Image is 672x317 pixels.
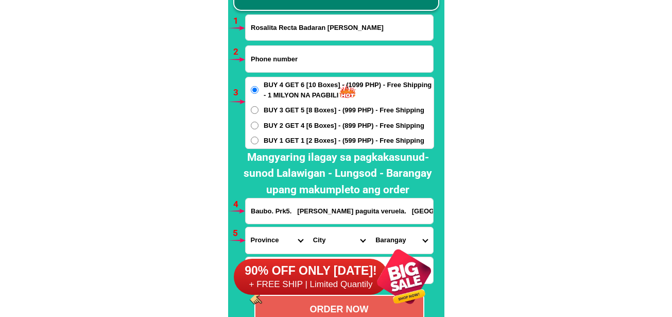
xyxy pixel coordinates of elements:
[264,105,424,115] span: BUY 3 GET 5 [8 Boxes] - (999 PHP) - Free Shipping
[233,45,245,59] h6: 2
[246,198,433,224] input: Input address
[308,227,370,254] select: Select district
[370,227,433,254] select: Select commune
[233,86,245,99] h6: 3
[234,279,388,290] h6: + FREE SHIP | Limited Quantily
[251,86,259,94] input: BUY 4 GET 6 [10 Boxes] - (1099 PHP) - Free Shipping - 1 MILYON NA PAGBILI
[264,80,434,100] span: BUY 4 GET 6 [10 Boxes] - (1099 PHP) - Free Shipping - 1 MILYON NA PAGBILI
[246,15,433,40] input: Input full_name
[251,122,259,129] input: BUY 2 GET 4 [6 Boxes] - (899 PHP) - Free Shipping
[264,136,424,146] span: BUY 1 GET 1 [2 Boxes] - (599 PHP) - Free Shipping
[264,121,424,131] span: BUY 2 GET 4 [6 Boxes] - (899 PHP) - Free Shipping
[251,106,259,114] input: BUY 3 GET 5 [8 Boxes] - (999 PHP) - Free Shipping
[251,137,259,144] input: BUY 1 GET 1 [2 Boxes] - (599 PHP) - Free Shipping
[246,46,433,72] input: Input phone_number
[234,263,388,279] h6: 90% OFF ONLY [DATE]!
[246,227,308,254] select: Select province
[233,198,245,211] h6: 4
[233,227,245,240] h6: 5
[233,14,245,28] h6: 1
[236,149,439,198] h2: Mangyaring ilagay sa pagkakasunud-sunod Lalawigan - Lungsod - Barangay upang makumpleto ang order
